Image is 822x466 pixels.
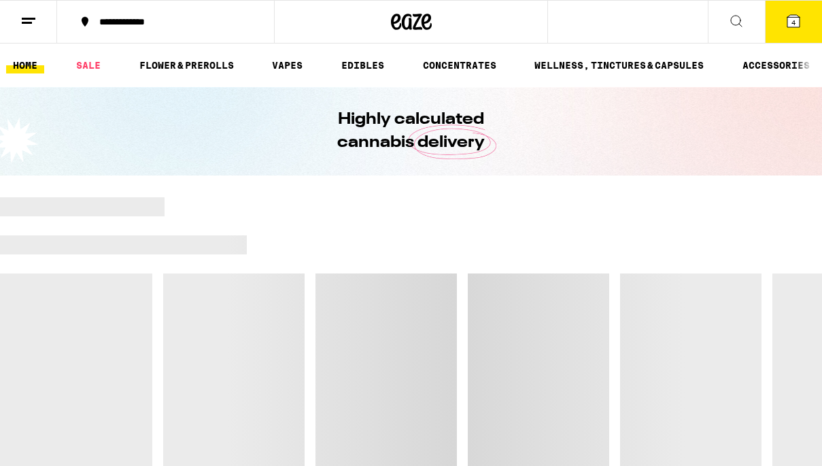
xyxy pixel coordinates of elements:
[335,57,391,73] a: EDIBLES
[265,57,309,73] a: VAPES
[299,108,524,154] h1: Highly calculated cannabis delivery
[765,1,822,43] button: 4
[69,57,107,73] a: SALE
[528,57,710,73] a: WELLNESS, TINCTURES & CAPSULES
[416,57,503,73] a: CONCENTRATES
[133,57,241,73] a: FLOWER & PREROLLS
[791,18,795,27] span: 4
[6,57,44,73] a: HOME
[736,57,817,73] a: ACCESSORIES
